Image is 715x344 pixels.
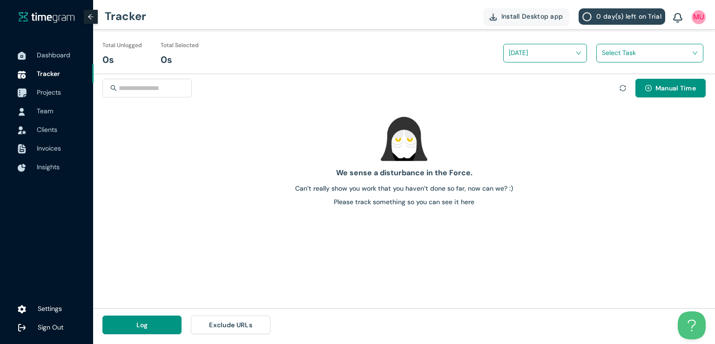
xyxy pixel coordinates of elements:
img: InsightsIcon [18,164,26,172]
span: Sign Out [38,323,63,331]
img: InvoiceIcon [18,144,26,154]
span: 0 day(s) left on Trial [596,11,661,21]
img: InvoiceIcon [18,126,26,134]
span: plus-circle [645,85,652,92]
iframe: Toggle Customer Support [678,311,706,339]
button: 0 day(s) left on Trial [579,8,665,25]
span: search [110,85,117,91]
img: DownloadApp [490,14,497,21]
img: empty [381,116,427,162]
span: Log [136,320,148,330]
a: timegram [19,11,74,23]
img: ProjectIcon [17,89,27,98]
img: BellIcon [673,13,682,23]
h1: Can’t really show you work that you haven’t done so far, now can we? :) [97,183,711,193]
img: TimeTrackerIcon [18,70,26,79]
h1: Please track something so you can see it here [97,197,711,207]
h1: Tracker [105,2,146,30]
button: Log [102,316,182,334]
img: DashboardIcon [18,52,26,60]
span: Projects [37,88,61,96]
span: Insights [37,163,60,171]
h1: Total Unlogged [102,41,142,50]
span: Dashboard [37,51,70,59]
span: Team [37,107,53,115]
h1: We sense a disturbance in the Force. [97,167,711,179]
button: plus-circleManual Time [635,79,706,97]
span: Tracker [37,69,60,78]
button: Install Desktop app [483,8,570,25]
button: Exclude URLs [191,316,270,334]
span: Install Desktop app [501,11,563,21]
span: sync [620,85,626,91]
img: logOut.ca60ddd252d7bab9102ea2608abe0238.svg [18,323,26,332]
span: Manual Time [655,83,696,93]
h1: Total Selected [161,41,199,50]
img: timegram [19,12,74,23]
span: arrow-left [88,14,94,20]
img: settings.78e04af822cf15d41b38c81147b09f22.svg [18,305,26,314]
h1: 0s [161,53,172,67]
img: UserIcon [18,108,26,116]
span: Clients [37,125,57,134]
img: UserIcon [692,10,706,24]
h1: 0s [102,53,114,67]
span: Invoices [37,144,61,152]
span: Exclude URLs [209,320,252,330]
span: Settings [38,304,62,313]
